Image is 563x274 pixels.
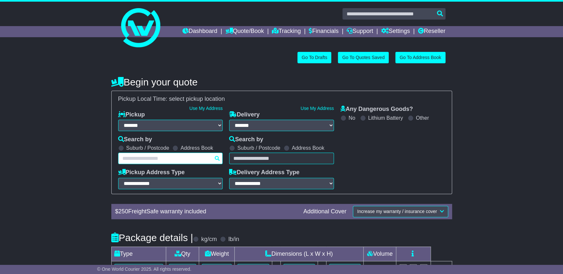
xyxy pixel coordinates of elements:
[340,106,413,113] label: Any Dangerous Goods?
[169,96,225,102] span: select pickup location
[182,26,217,37] a: Dashboard
[349,115,355,121] label: No
[118,208,128,215] span: 250
[395,52,445,63] a: Go To Address Book
[126,145,169,151] label: Suburb / Postcode
[237,145,280,151] label: Suburb / Postcode
[166,247,199,261] td: Qty
[199,247,235,261] td: Weight
[309,26,338,37] a: Financials
[201,236,217,243] label: kg/cm
[189,106,223,111] a: Use My Address
[292,145,324,151] label: Address Book
[229,136,263,143] label: Search by
[118,136,152,143] label: Search by
[229,169,299,176] label: Delivery Address Type
[364,247,396,261] td: Volume
[235,247,364,261] td: Dimensions (L x W x H)
[118,169,185,176] label: Pickup Address Type
[357,209,437,214] span: Increase my warranty / insurance cover
[416,115,429,121] label: Other
[229,111,259,118] label: Delivery
[300,208,350,215] div: Additional Cover
[115,96,448,103] div: Pickup Local Time:
[111,247,166,261] td: Type
[180,145,213,151] label: Address Book
[111,232,193,243] h4: Package details |
[301,106,334,111] a: Use My Address
[297,52,331,63] a: Go To Drafts
[118,111,145,118] label: Pickup
[272,26,301,37] a: Tracking
[418,26,445,37] a: Reseller
[225,26,264,37] a: Quote/Book
[381,26,410,37] a: Settings
[228,236,239,243] label: lb/in
[368,115,403,121] label: Lithium Battery
[338,52,389,63] a: Go To Quotes Saved
[97,266,192,272] span: © One World Courier 2025. All rights reserved.
[111,77,452,87] h4: Begin your quote
[112,208,300,215] div: $ FreightSafe warranty included
[353,206,448,217] button: Increase my warranty / insurance cover
[347,26,373,37] a: Support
